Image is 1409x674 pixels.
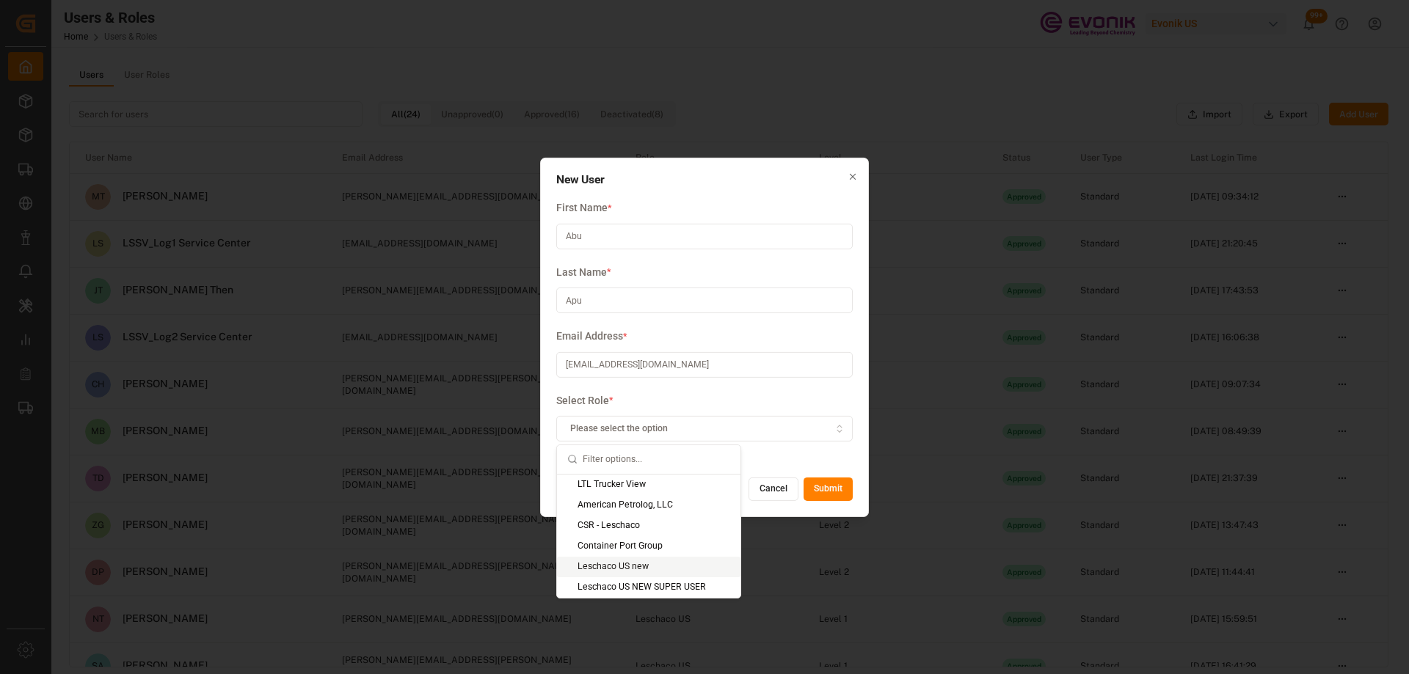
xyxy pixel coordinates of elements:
[583,445,730,474] input: Filter options...
[557,475,740,495] div: LTL Trucker View
[557,475,740,598] div: Suggestions
[804,477,853,501] button: Submit
[556,200,608,216] span: First Name
[556,329,623,344] span: Email Address
[557,536,740,557] div: Container Port Group
[557,516,740,536] div: CSR - Leschaco
[556,173,853,185] h2: New User
[557,557,740,577] div: Leschaco US new
[556,287,853,313] input: Last Name
[570,422,668,436] span: Please select the option
[557,495,740,516] div: American Petrolog, LLC
[556,393,609,409] span: Select Role
[556,224,853,249] input: First Name
[556,265,607,280] span: Last Name
[749,477,798,501] button: Cancel
[557,577,740,598] div: Leschaco US NEW SUPER USER
[556,352,853,378] input: Email Address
